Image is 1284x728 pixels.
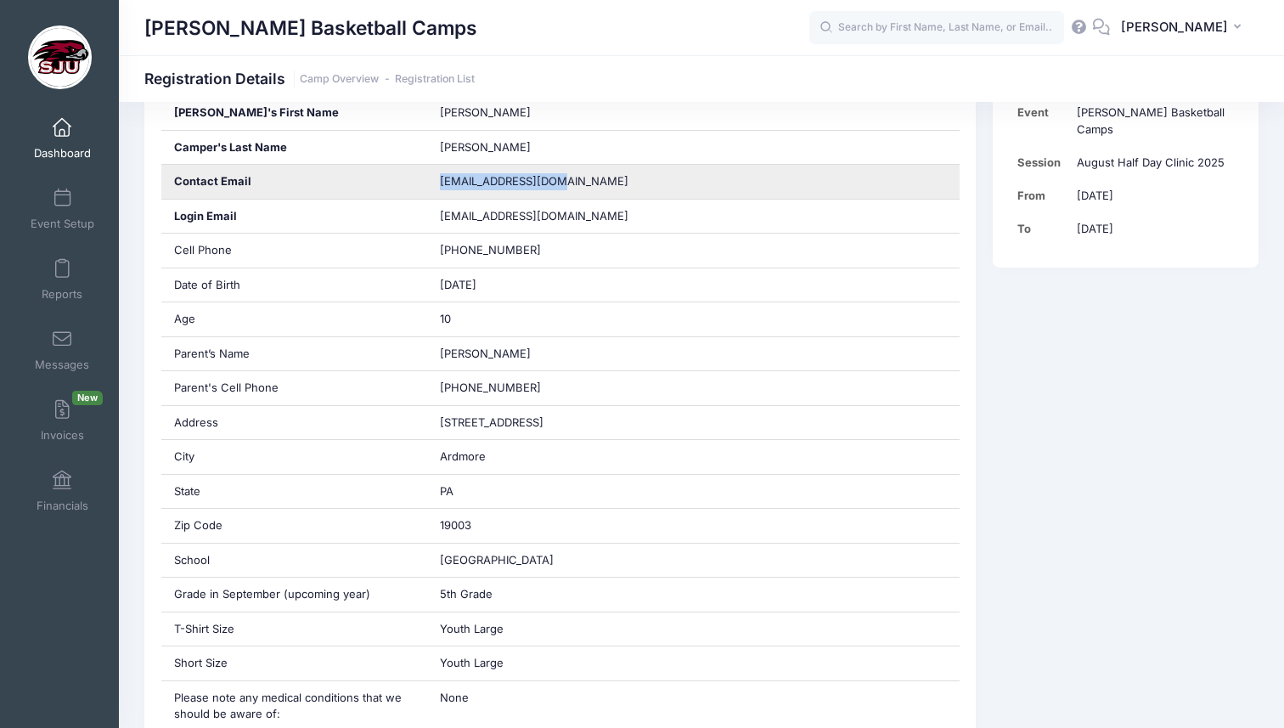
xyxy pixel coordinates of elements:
span: [PERSON_NAME] [440,140,531,154]
span: [PERSON_NAME] [440,347,531,360]
div: Age [161,302,427,336]
a: Financials [22,461,103,521]
span: Messages [35,358,89,372]
div: Parent's Cell Phone [161,371,427,405]
span: Event Setup [31,217,94,231]
button: [PERSON_NAME] [1110,8,1259,48]
span: 5th Grade [440,587,493,601]
a: Messages [22,320,103,380]
span: [PERSON_NAME] [440,105,531,119]
span: [PERSON_NAME] [1121,18,1228,37]
span: None [440,691,469,704]
span: [GEOGRAPHIC_DATA] [440,553,554,567]
span: 19003 [440,518,471,532]
a: Camp Overview [300,73,379,86]
div: Address [161,406,427,440]
div: [PERSON_NAME]'s First Name [161,96,427,130]
span: [PHONE_NUMBER] [440,381,541,394]
div: Date of Birth [161,268,427,302]
td: [PERSON_NAME] Basketball Camps [1069,96,1234,146]
td: [DATE] [1069,179,1234,212]
img: Cindy Griffin Basketball Camps [28,25,92,89]
h1: [PERSON_NAME] Basketball Camps [144,8,477,48]
span: [EMAIL_ADDRESS][DOMAIN_NAME] [440,208,652,225]
span: New [72,391,103,405]
div: Cell Phone [161,234,427,268]
a: Dashboard [22,109,103,168]
div: School [161,544,427,578]
div: City [161,440,427,474]
span: [EMAIL_ADDRESS][DOMAIN_NAME] [440,174,628,188]
div: Parent’s Name [161,337,427,371]
span: Invoices [41,428,84,443]
a: Registration List [395,73,475,86]
div: Grade in September (upcoming year) [161,578,427,612]
td: From [1017,179,1069,212]
div: Short Size [161,646,427,680]
div: Login Email [161,200,427,234]
span: [DATE] [440,278,476,291]
span: Youth Large [440,656,504,669]
div: State [161,475,427,509]
td: To [1017,212,1069,245]
a: Event Setup [22,179,103,239]
div: Zip Code [161,509,427,543]
span: PA [440,484,453,498]
a: InvoicesNew [22,391,103,450]
span: Financials [37,499,88,513]
span: [STREET_ADDRESS] [440,415,543,429]
span: 10 [440,312,451,325]
span: Dashboard [34,146,91,161]
span: Youth Large [440,622,504,635]
span: [PHONE_NUMBER] [440,243,541,257]
span: Reports [42,287,82,302]
td: August Half Day Clinic 2025 [1069,146,1234,179]
td: [DATE] [1069,212,1234,245]
td: Session [1017,146,1069,179]
a: Reports [22,250,103,309]
span: Ardmore [440,449,486,463]
div: T-Shirt Size [161,612,427,646]
div: Contact Email [161,165,427,199]
input: Search by First Name, Last Name, or Email... [809,11,1064,45]
div: Camper's Last Name [161,131,427,165]
td: Event [1017,96,1069,146]
h1: Registration Details [144,70,475,87]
